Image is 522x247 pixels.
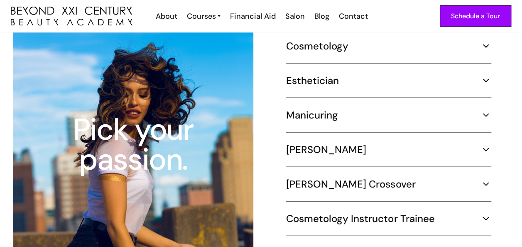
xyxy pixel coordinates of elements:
[11,115,256,175] div: Pick your passion.
[285,11,305,22] div: Salon
[286,143,366,156] h5: [PERSON_NAME]
[187,11,221,22] a: Courses
[314,11,329,22] div: Blog
[451,11,500,22] div: Schedule a Tour
[286,40,348,52] h5: Cosmetology
[309,11,333,22] a: Blog
[187,11,216,22] div: Courses
[440,5,511,27] a: Schedule a Tour
[286,212,434,225] h5: Cosmetology Instructor Trainee
[286,109,338,121] h5: Manicuring
[11,7,132,26] a: home
[156,11,177,22] div: About
[286,178,415,190] h5: [PERSON_NAME] Crossover
[150,11,181,22] a: About
[333,11,372,22] a: Contact
[339,11,368,22] div: Contact
[230,11,276,22] div: Financial Aid
[286,74,339,87] h5: Esthetician
[280,11,309,22] a: Salon
[225,11,280,22] a: Financial Aid
[11,7,132,26] img: beyond 21st century beauty academy logo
